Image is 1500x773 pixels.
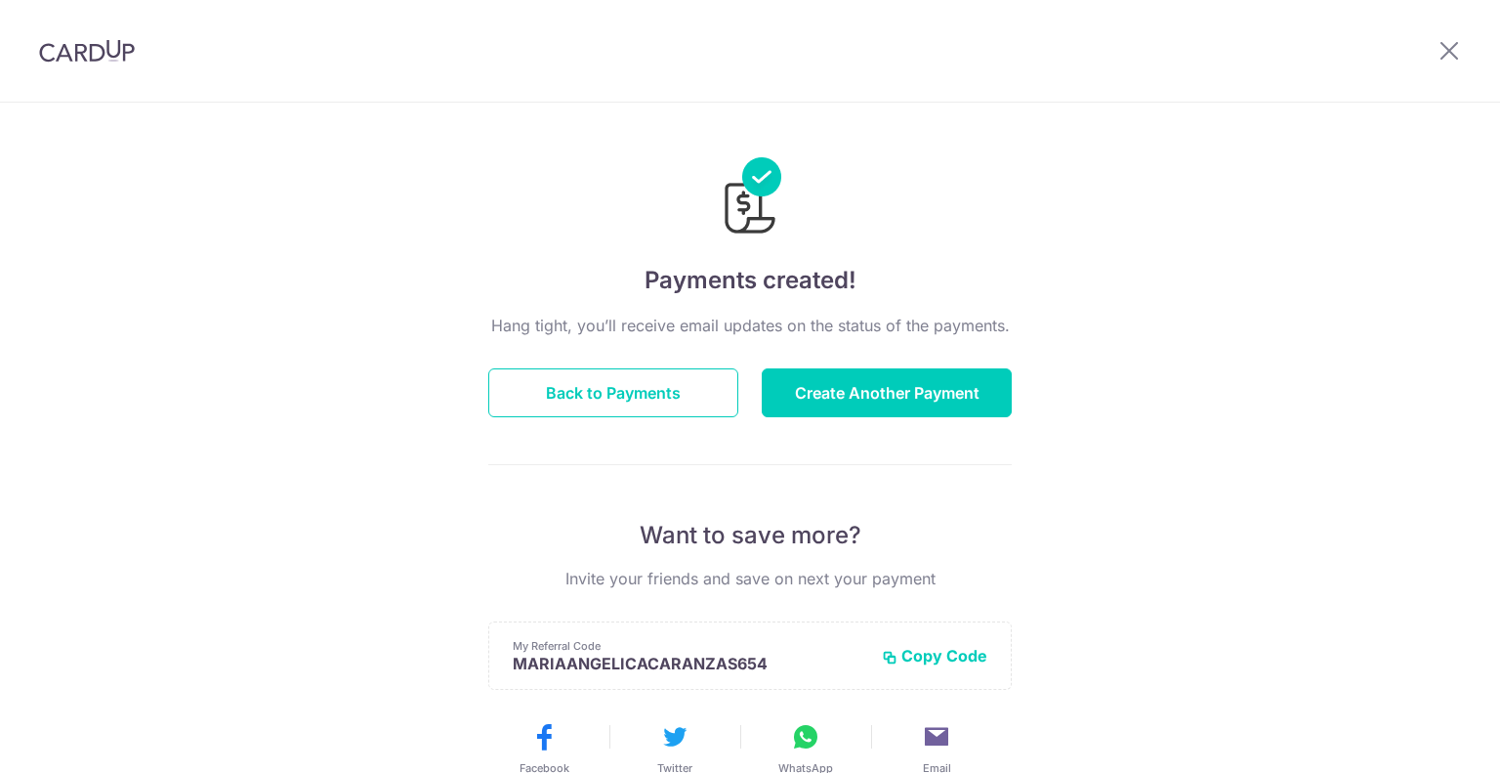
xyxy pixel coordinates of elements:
h4: Payments created! [488,263,1012,298]
button: Copy Code [882,646,987,666]
p: My Referral Code [513,638,866,654]
iframe: Opens a widget where you can find more information [1375,714,1480,763]
p: Invite your friends and save on next your payment [488,567,1012,590]
button: Back to Payments [488,368,738,417]
img: CardUp [39,39,135,63]
img: Payments [719,157,781,239]
p: Hang tight, you’ll receive email updates on the status of the payments. [488,314,1012,337]
button: Create Another Payment [762,368,1012,417]
p: Want to save more? [488,520,1012,551]
p: MARIAANGELICACARANZAS654 [513,654,866,673]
